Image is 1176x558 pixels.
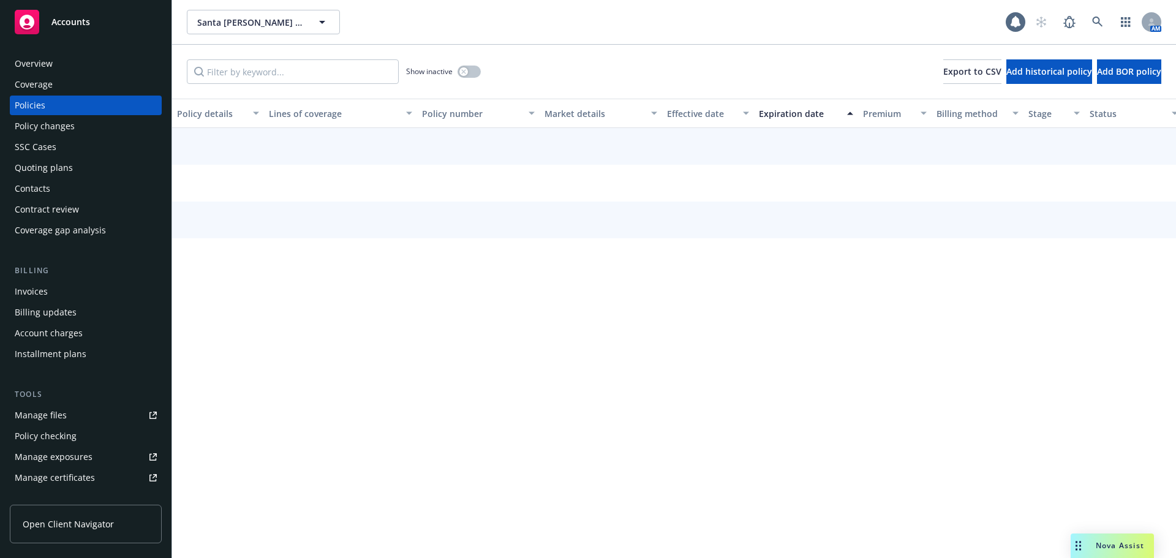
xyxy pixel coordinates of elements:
[10,158,162,178] a: Quoting plans
[10,489,162,508] a: Manage claims
[937,107,1005,120] div: Billing method
[1097,59,1161,84] button: Add BOR policy
[1085,10,1110,34] a: Search
[15,282,48,301] div: Invoices
[15,221,106,240] div: Coverage gap analysis
[1006,66,1092,77] span: Add historical policy
[943,66,1001,77] span: Export to CSV
[15,303,77,322] div: Billing updates
[172,99,264,128] button: Policy details
[177,107,246,120] div: Policy details
[15,137,56,157] div: SSC Cases
[15,426,77,446] div: Policy checking
[943,59,1001,84] button: Export to CSV
[10,388,162,401] div: Tools
[10,344,162,364] a: Installment plans
[15,96,45,115] div: Policies
[10,426,162,446] a: Policy checking
[15,75,53,94] div: Coverage
[858,99,932,128] button: Premium
[10,75,162,94] a: Coverage
[754,99,858,128] button: Expiration date
[422,107,521,120] div: Policy number
[1071,533,1086,558] div: Drag to move
[863,107,913,120] div: Premium
[15,116,75,136] div: Policy changes
[15,468,95,488] div: Manage certificates
[417,99,540,128] button: Policy number
[10,96,162,115] a: Policies
[51,17,90,27] span: Accounts
[1029,10,1053,34] a: Start snowing
[187,59,399,84] input: Filter by keyword...
[10,54,162,74] a: Overview
[10,468,162,488] a: Manage certificates
[197,16,303,29] span: Santa [PERSON_NAME] Underground Paving
[15,405,67,425] div: Manage files
[662,99,754,128] button: Effective date
[15,179,50,198] div: Contacts
[1114,10,1138,34] a: Switch app
[269,107,399,120] div: Lines of coverage
[1023,99,1085,128] button: Stage
[10,137,162,157] a: SSC Cases
[1096,540,1144,551] span: Nova Assist
[932,99,1023,128] button: Billing method
[1006,59,1092,84] button: Add historical policy
[15,54,53,74] div: Overview
[10,200,162,219] a: Contract review
[545,107,644,120] div: Market details
[10,265,162,277] div: Billing
[10,405,162,425] a: Manage files
[10,5,162,39] a: Accounts
[1097,66,1161,77] span: Add BOR policy
[10,282,162,301] a: Invoices
[759,107,840,120] div: Expiration date
[15,200,79,219] div: Contract review
[540,99,662,128] button: Market details
[23,518,114,530] span: Open Client Navigator
[10,447,162,467] a: Manage exposures
[1028,107,1066,120] div: Stage
[667,107,736,120] div: Effective date
[15,158,73,178] div: Quoting plans
[15,489,77,508] div: Manage claims
[1090,107,1164,120] div: Status
[1071,533,1154,558] button: Nova Assist
[10,116,162,136] a: Policy changes
[15,344,86,364] div: Installment plans
[10,179,162,198] a: Contacts
[406,66,453,77] span: Show inactive
[15,447,92,467] div: Manage exposures
[10,323,162,343] a: Account charges
[1057,10,1082,34] a: Report a Bug
[10,221,162,240] a: Coverage gap analysis
[187,10,340,34] button: Santa [PERSON_NAME] Underground Paving
[10,303,162,322] a: Billing updates
[15,323,83,343] div: Account charges
[264,99,417,128] button: Lines of coverage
